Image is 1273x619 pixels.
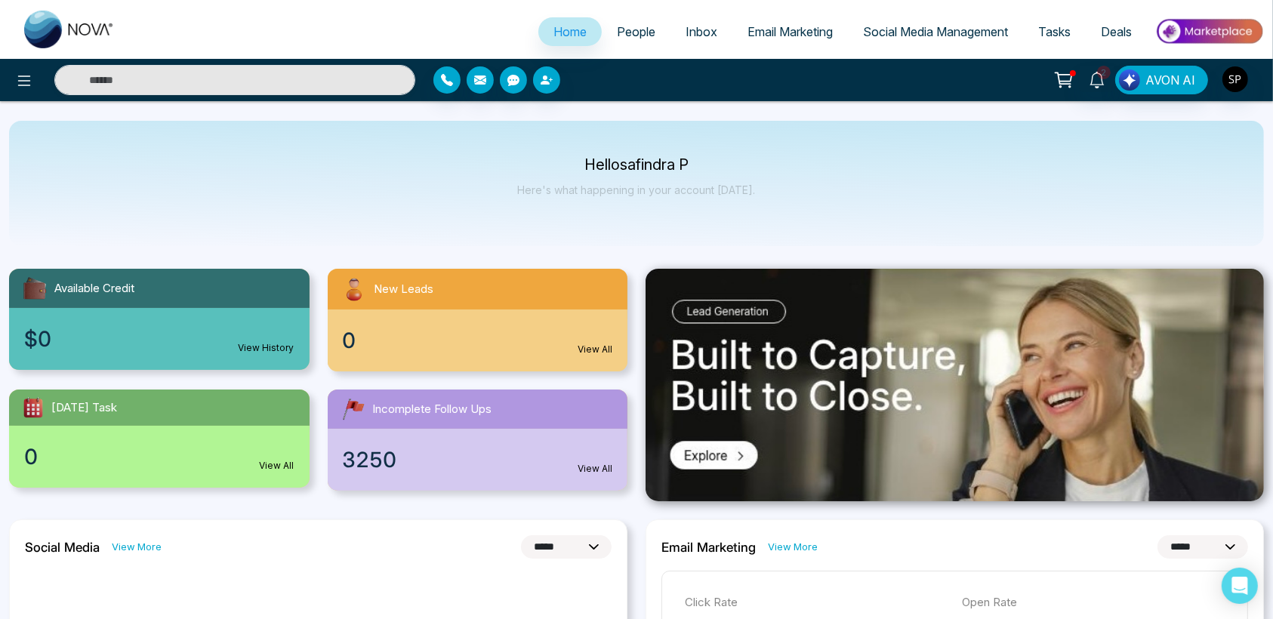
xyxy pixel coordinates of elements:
a: Deals [1086,17,1147,46]
span: Incomplete Follow Ups [373,401,492,418]
h2: Social Media [25,540,100,555]
a: View All [260,459,294,473]
span: People [617,24,655,39]
span: [DATE] Task [51,399,117,417]
span: New Leads [375,281,434,298]
a: View All [578,343,612,356]
p: Here's what happening in your account [DATE]. [518,183,756,196]
span: Home [553,24,587,39]
span: Social Media Management [863,24,1008,39]
img: todayTask.svg [21,396,45,420]
p: Hello safindra P [518,159,756,171]
a: View More [112,540,162,554]
a: Email Marketing [732,17,848,46]
a: Inbox [670,17,732,46]
a: View More [768,540,818,554]
h2: Email Marketing [661,540,756,555]
button: AVON AI [1115,66,1208,94]
span: Available Credit [54,280,134,297]
p: Click Rate [685,594,948,611]
span: 3250 [343,444,397,476]
img: Market-place.gif [1154,14,1264,48]
span: AVON AI [1145,71,1195,89]
span: Email Marketing [747,24,833,39]
span: 0 [343,325,356,356]
img: . [646,269,1264,501]
img: newLeads.svg [340,275,368,303]
a: View History [239,341,294,355]
a: Social Media Management [848,17,1023,46]
a: View All [578,462,612,476]
img: Lead Flow [1119,69,1140,91]
span: $0 [24,323,51,355]
img: User Avatar [1222,66,1248,92]
span: Deals [1101,24,1132,39]
img: Nova CRM Logo [24,11,115,48]
a: Tasks [1023,17,1086,46]
img: availableCredit.svg [21,275,48,302]
a: 2 [1079,66,1115,92]
a: New Leads0View All [319,269,637,371]
a: Home [538,17,602,46]
span: 0 [24,441,38,473]
a: People [602,17,670,46]
a: Incomplete Follow Ups3250View All [319,390,637,491]
span: Inbox [686,24,717,39]
p: Open Rate [963,594,1225,611]
img: followUps.svg [340,396,367,423]
span: 2 [1097,66,1111,79]
span: Tasks [1038,24,1071,39]
div: Open Intercom Messenger [1222,568,1258,604]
